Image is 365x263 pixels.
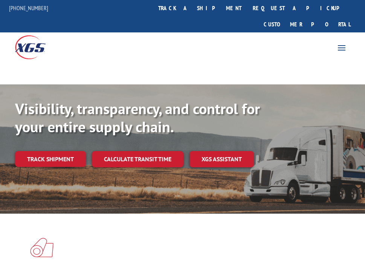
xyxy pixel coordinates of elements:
img: xgs-icon-total-supply-chain-intelligence-red [30,238,53,257]
a: XGS ASSISTANT [189,151,254,167]
a: Customer Portal [258,16,356,32]
b: Visibility, transparency, and control for your entire supply chain. [15,99,260,136]
a: Calculate transit time [92,151,183,167]
a: Track shipment [15,151,86,167]
a: [PHONE_NUMBER] [9,4,48,12]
